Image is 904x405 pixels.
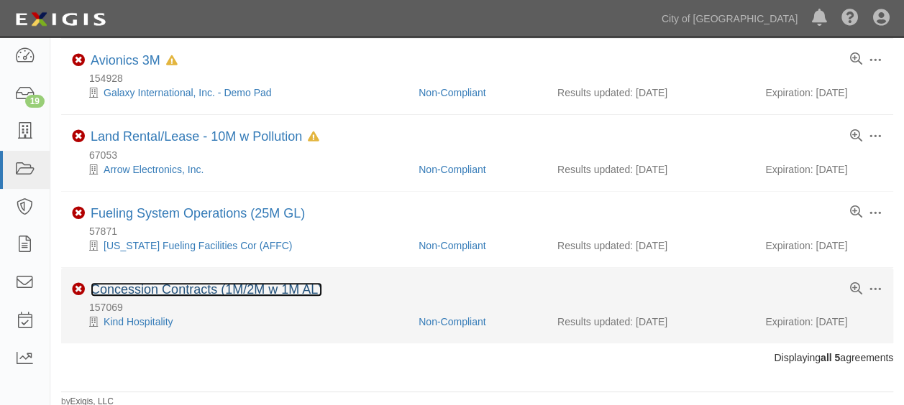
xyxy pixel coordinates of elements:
[419,240,485,251] a: Non-Compliant
[91,282,322,297] a: Concession Contracts (1M/2M w 1M AL)
[850,53,862,66] a: View results summary
[72,162,408,177] div: Arrow Electronics, Inc.
[765,85,882,100] div: Expiration: [DATE]
[72,224,893,238] div: 57871
[821,352,840,363] b: all 5
[850,130,862,143] a: View results summary
[50,350,904,365] div: Displaying agreements
[850,206,862,219] a: View results summary
[654,4,805,33] a: City of [GEOGRAPHIC_DATA]
[91,282,322,298] div: Concession Contracts (1M/2M w 1M AL)
[557,315,744,329] div: Results updated: [DATE]
[166,56,178,66] i: In Default since 07/24/2025
[104,316,173,327] a: Kind Hospitality
[72,283,85,296] i: Non-Compliant
[72,85,408,100] div: Galaxy International, Inc. - Demo Pad
[765,315,882,329] div: Expiration: [DATE]
[104,164,204,175] a: Arrow Electronics, Inc.
[72,238,408,253] div: Arizona Fueling Facilities Cor (AFFC)
[308,132,319,142] i: In Default since 07/17/2025
[72,130,85,143] i: Non-Compliant
[11,6,110,32] img: logo-5460c22ac91f19d4615b14bd174203de0afe785f0fc80cf4dbbc73dc1793850b.png
[557,85,744,100] div: Results updated: [DATE]
[72,71,893,85] div: 154928
[91,206,305,220] a: Fueling System Operations (25M GL)
[419,316,485,327] a: Non-Compliant
[765,162,882,177] div: Expiration: [DATE]
[765,238,882,253] div: Expiration: [DATE]
[72,54,85,67] i: Non-Compliant
[557,238,744,253] div: Results updated: [DATE]
[841,10,859,27] i: Help Center - Complianz
[419,87,485,98] a: Non-Compliant
[91,129,302,144] a: Land Rental/Lease - 10M w Pollution
[419,164,485,175] a: Non-Compliant
[25,95,45,108] div: 19
[72,207,85,220] i: Non-Compliant
[850,283,862,296] a: View results summary
[72,148,893,162] div: 67053
[91,129,319,145] div: Land Rental/Lease - 10M w Pollution
[72,315,408,329] div: Kind Hospitality
[91,53,178,69] div: Avionics 3M
[104,87,271,98] a: Galaxy International, Inc. - Demo Pad
[104,240,292,251] a: [US_STATE] Fueling Facilities Cor (AFFC)
[91,206,305,222] div: Fueling System Operations (25M GL)
[91,53,160,67] a: Avionics 3M
[557,162,744,177] div: Results updated: [DATE]
[72,300,893,315] div: 157069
